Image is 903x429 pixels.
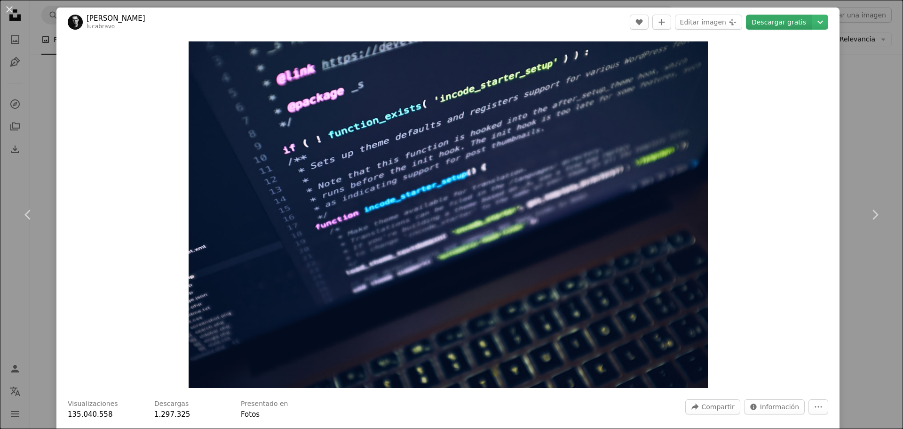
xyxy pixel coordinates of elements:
[685,399,740,414] button: Compartir esta imagen
[68,15,83,30] img: Ve al perfil de Luca Bravo
[189,41,708,388] img: Computadora portátil gris encendida
[241,399,288,409] h3: Presentado en
[189,41,708,388] button: Ampliar en esta imagen
[630,15,649,30] button: Me gusta
[68,399,118,409] h3: Visualizaciones
[746,15,812,30] a: Descargar gratis
[760,400,799,414] span: Información
[847,170,903,260] a: Siguiente
[812,15,828,30] button: Elegir el tamaño de descarga
[652,15,671,30] button: Añade a la colección
[744,399,805,414] button: Estadísticas sobre esta imagen
[241,410,260,419] a: Fotos
[808,399,828,414] button: Más acciones
[154,410,190,419] span: 1.297.325
[68,410,112,419] span: 135.040.558
[701,400,734,414] span: Compartir
[87,23,115,30] a: lucabravo
[154,399,189,409] h3: Descargas
[87,14,145,23] a: [PERSON_NAME]
[675,15,742,30] button: Editar imagen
